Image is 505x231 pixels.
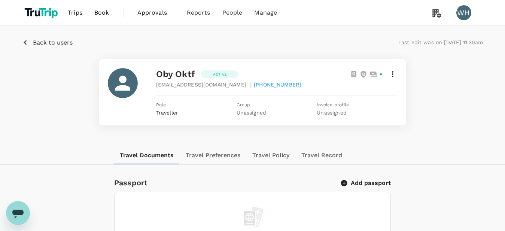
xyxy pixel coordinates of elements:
[295,146,348,164] button: Travel Record
[317,101,397,109] span: Invoice profile
[68,8,82,17] span: Trips
[249,80,251,89] span: |
[114,177,147,189] h6: Passport
[246,146,295,164] button: Travel Policy
[254,8,277,17] span: Manage
[114,146,180,164] button: Travel Documents
[156,110,178,116] span: Traveller
[213,72,226,77] p: Active
[22,38,73,47] button: Back to users
[456,5,471,20] div: WH
[237,101,317,109] span: Group
[254,81,301,88] span: [PHONE_NUMBER]
[33,39,73,46] span: Back to users
[6,201,30,225] iframe: Button to launch messaging window, conversation in progress
[156,81,246,88] span: [EMAIL_ADDRESS][DOMAIN_NAME]
[94,8,109,17] span: Book
[342,179,391,187] button: Add passport
[180,146,246,164] button: Travel Preferences
[317,109,397,116] p: Unassigned
[156,101,237,109] span: Role
[187,8,210,17] span: Reports
[137,8,175,17] span: Approvals
[237,109,267,116] p: Unassigned
[22,4,62,21] img: TruTrip logo
[156,69,195,79] span: Oby Oktf
[240,204,266,230] img: empty passport
[222,8,243,17] span: People
[398,39,483,46] p: Last edit was on [DATE] 11:30am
